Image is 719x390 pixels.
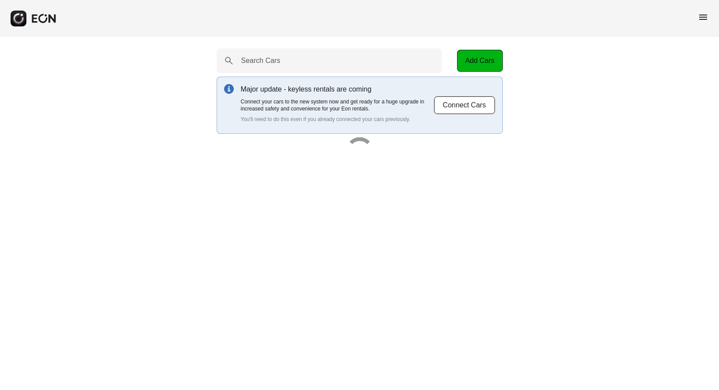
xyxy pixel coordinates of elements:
label: Search Cars [241,55,280,66]
button: Connect Cars [434,96,495,114]
p: Connect your cars to the new system now and get ready for a huge upgrade in increased safety and ... [241,98,434,112]
p: Major update - keyless rentals are coming [241,84,434,95]
span: menu [698,12,708,22]
p: You'll need to do this even if you already connected your cars previously. [241,116,434,123]
img: info [224,84,234,94]
button: Add Cars [457,50,503,72]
